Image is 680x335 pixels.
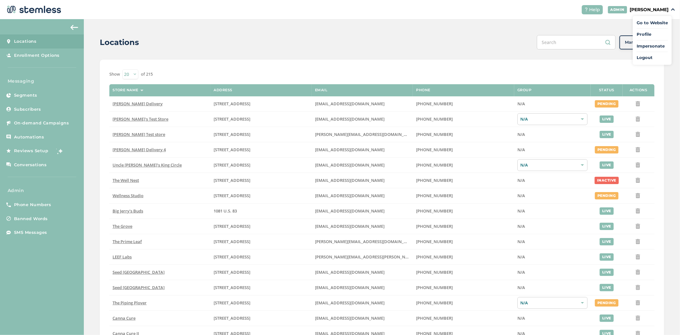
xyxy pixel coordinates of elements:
[113,116,168,122] span: [PERSON_NAME]'s Test Store
[113,208,143,214] span: Big Jerry's Buds
[637,55,668,61] a: Logout
[315,316,410,321] label: info@shopcannacure.com
[315,208,410,214] label: info@bigjerrysbuds.com
[109,71,120,78] label: Show
[113,162,207,168] label: Uncle Herb’s King Circle
[214,178,309,183] label: 1005 4th Avenue
[113,315,135,321] span: Canna Cure
[214,316,309,321] label: 2720 Northwest Sheridan Road
[113,116,207,122] label: Brian's Test Store
[600,253,614,261] div: live
[315,132,410,137] label: swapnil@stemless.co
[416,239,511,244] label: (520) 272-8455
[315,300,410,306] label: info@pipingplover.com
[113,88,138,92] label: Store name
[214,269,251,275] span: [STREET_ADDRESS]
[517,224,588,229] label: N/A
[113,208,207,214] label: Big Jerry's Buds
[600,223,614,230] div: live
[315,147,410,153] label: arman91488@gmail.com
[608,6,627,13] div: ADMIN
[315,239,410,244] label: john@theprimeleaf.com
[637,31,668,38] a: Profile
[14,162,47,168] span: Conversations
[113,177,139,183] span: The Well Nest
[416,223,453,229] span: [PHONE_NUMBER]
[214,254,251,260] span: [STREET_ADDRESS]
[315,101,410,107] label: arman91488@gmail.com
[315,88,328,92] label: Email
[315,177,384,183] span: [EMAIL_ADDRESS][DOMAIN_NAME]
[315,101,384,107] span: [EMAIL_ADDRESS][DOMAIN_NAME]
[113,254,132,260] span: LEEF Labs
[214,101,309,107] label: 17523 Ventura Boulevard
[599,88,614,92] label: Status
[517,239,588,244] label: N/A
[113,300,147,306] span: The Piping Plover
[214,270,309,275] label: 553 Congress Street
[113,147,207,153] label: Hazel Delivery 4
[315,162,384,168] span: [EMAIL_ADDRESS][DOMAIN_NAME]
[113,285,207,290] label: Seed Boston
[416,208,453,214] span: [PHONE_NUMBER]
[600,115,614,123] div: live
[214,147,309,153] label: 17523 Ventura Boulevard
[416,177,453,183] span: [PHONE_NUMBER]
[14,38,37,45] span: Locations
[600,207,614,215] div: live
[416,193,511,198] label: (269) 929-8463
[214,177,251,183] span: [STREET_ADDRESS]
[517,193,588,198] label: N/A
[416,162,511,168] label: (907) 330-7833
[315,269,384,275] span: [EMAIL_ADDRESS][DOMAIN_NAME]
[214,88,233,92] label: Address
[315,300,384,306] span: [EMAIL_ADDRESS][DOMAIN_NAME]
[14,120,69,126] span: On-demand Campaigns
[637,43,668,49] span: Impersonate
[113,239,207,244] label: The Prime Leaf
[214,162,309,168] label: 209 King Circle
[600,269,614,276] div: live
[315,178,410,183] label: vmrobins@gmail.com
[214,239,309,244] label: 4120 East Speedway Boulevard
[113,193,207,198] label: Wellness Studio
[113,101,207,107] label: Hazel Delivery
[315,254,450,260] span: [PERSON_NAME][EMAIL_ADDRESS][PERSON_NAME][DOMAIN_NAME]
[584,8,588,11] img: icon-help-white-03924b79.svg
[113,193,143,198] span: Wellness Studio
[113,239,142,244] span: The Prime Leaf
[595,100,618,108] div: pending
[315,131,417,137] span: [PERSON_NAME][EMAIL_ADDRESS][DOMAIN_NAME]
[214,101,251,107] span: [STREET_ADDRESS]
[214,193,309,198] label: 123 Main Street
[70,25,78,30] img: icon-arrow-back-accent-c549486e.svg
[416,285,453,290] span: [PHONE_NUMBER]
[214,285,309,290] label: 401 Centre Street
[113,162,182,168] span: Uncle [PERSON_NAME]’s King Circle
[113,132,207,137] label: Swapnil Test store
[600,161,614,169] div: live
[214,193,251,198] span: [STREET_ADDRESS]
[416,132,511,137] label: (503) 332-4545
[416,116,511,122] label: (503) 804-9208
[214,162,251,168] span: [STREET_ADDRESS]
[416,147,453,153] span: [PHONE_NUMBER]
[600,315,614,322] div: live
[416,316,511,321] label: (580) 280-2262
[595,192,618,199] div: pending
[517,285,588,290] label: N/A
[214,315,251,321] span: [STREET_ADDRESS]
[14,92,37,99] span: Segments
[595,299,618,307] div: pending
[416,162,453,168] span: [PHONE_NUMBER]
[214,223,251,229] span: [STREET_ADDRESS]
[315,254,410,260] label: josh.bowers@leefca.com
[214,132,309,137] label: 5241 Center Boulevard
[315,285,384,290] span: [EMAIL_ADDRESS][DOMAIN_NAME]
[315,208,384,214] span: [EMAIL_ADDRESS][DOMAIN_NAME]
[619,35,664,49] button: Manage Groups
[630,6,669,13] p: [PERSON_NAME]
[214,116,309,122] label: 123 East Main Street
[113,223,132,229] span: The Grove
[214,300,251,306] span: [STREET_ADDRESS]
